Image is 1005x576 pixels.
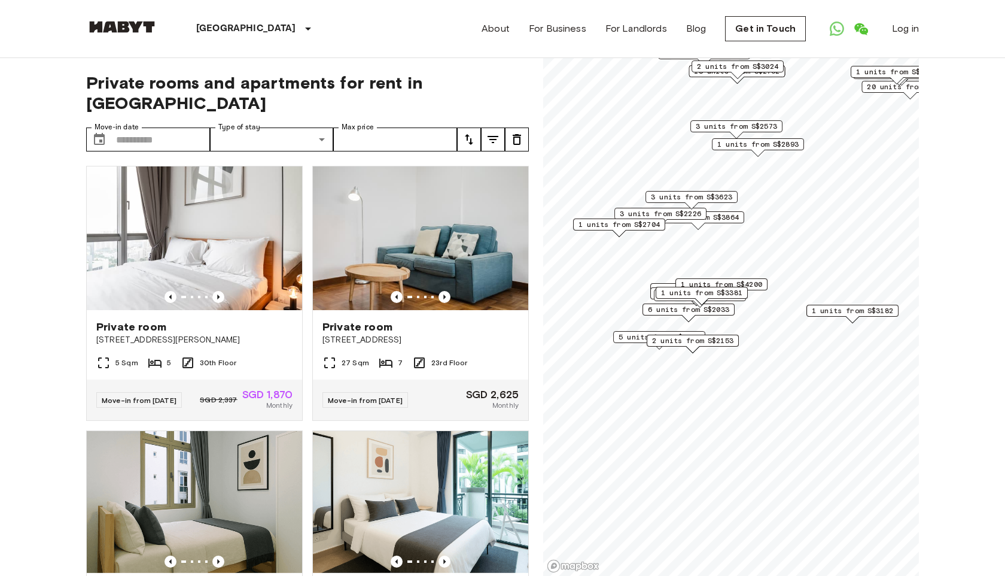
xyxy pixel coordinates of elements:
[675,278,768,297] div: Map marker
[645,191,738,210] div: Map marker
[851,66,943,84] div: Map marker
[482,22,510,36] a: About
[87,128,111,151] button: Choose date
[849,17,873,41] a: Open WeChat
[312,166,529,421] a: Marketing picture of unit SG-01-108-001-001Previous imagePrevious imagePrivate room[STREET_ADDRES...
[167,357,171,368] span: 5
[492,400,519,411] span: Monthly
[806,305,899,323] div: Map marker
[438,291,450,303] button: Previous image
[266,400,293,411] span: Monthly
[212,291,224,303] button: Previous image
[102,396,176,405] span: Move-in from [DATE]
[613,331,705,350] div: Map marker
[856,66,937,77] span: 1 units from S$2547
[322,320,392,334] span: Private room
[656,287,748,305] div: Map marker
[431,357,468,368] span: 23rd Floor
[218,122,260,132] label: Type of stay
[697,61,778,72] span: 2 units from S$3024
[313,166,528,310] img: Marketing picture of unit SG-01-108-001-001
[654,289,746,308] div: Map marker
[342,357,369,368] span: 27 Sqm
[650,283,742,302] div: Map marker
[619,332,700,342] span: 5 units from S$1680
[398,357,403,368] span: 7
[242,389,293,400] span: SGD 1,870
[328,396,403,405] span: Move-in from [DATE]
[391,556,403,568] button: Previous image
[391,291,403,303] button: Previous image
[642,304,735,322] div: Map marker
[529,22,586,36] a: For Business
[86,21,158,33] img: Habyt
[86,166,303,421] a: Marketing picture of unit SG-01-113-001-05Previous imagePrevious imagePrivate room[STREET_ADDRESS...
[651,192,732,202] span: 3 units from S$3623
[650,287,742,306] div: Map marker
[725,16,806,41] a: Get in Touch
[861,81,958,99] div: Map marker
[696,121,777,132] span: 3 units from S$2573
[892,22,919,36] a: Log in
[689,65,785,84] div: Map marker
[578,219,660,230] span: 1 units from S$2704
[115,357,138,368] span: 5 Sqm
[656,284,737,295] span: 2 units from S$2342
[661,287,742,298] span: 1 units from S$3381
[686,22,706,36] a: Blog
[212,556,224,568] button: Previous image
[681,279,762,290] span: 1 units from S$4200
[313,431,528,575] img: Marketing picture of unit SG-01-083-001-005
[692,60,784,79] div: Map marker
[196,22,296,36] p: [GEOGRAPHIC_DATA]
[165,291,176,303] button: Previous image
[717,139,799,150] span: 1 units from S$2893
[96,334,293,346] span: [STREET_ADDRESS][PERSON_NAME]
[867,81,952,92] span: 20 units from S$1817
[690,120,782,139] div: Map marker
[652,335,733,346] span: 2 units from S$2153
[95,122,139,132] label: Move-in date
[657,212,739,223] span: 1 units from S$3864
[87,166,302,310] img: Marketing picture of unit SG-01-113-001-05
[573,219,665,237] div: Map marker
[620,208,701,219] span: 3 units from S$2226
[466,389,519,400] span: SGD 2,625
[457,128,481,151] button: tune
[87,431,302,575] img: Marketing picture of unit SG-01-001-025-01
[86,72,529,113] span: Private rooms and apartments for rent in [GEOGRAPHIC_DATA]
[812,305,893,316] span: 1 units from S$3182
[200,357,237,368] span: 30th Floor
[825,17,849,41] a: Open WhatsApp
[505,128,529,151] button: tune
[481,128,505,151] button: tune
[605,22,667,36] a: For Landlords
[438,556,450,568] button: Previous image
[712,138,804,157] div: Map marker
[342,122,374,132] label: Max price
[322,334,519,346] span: [STREET_ADDRESS]
[165,556,176,568] button: Previous image
[96,320,166,334] span: Private room
[547,559,599,573] a: Mapbox logo
[614,208,706,226] div: Map marker
[648,304,729,315] span: 6 units from S$2033
[652,211,744,230] div: Map marker
[200,395,237,405] span: SGD 2,337
[647,335,739,353] div: Map marker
